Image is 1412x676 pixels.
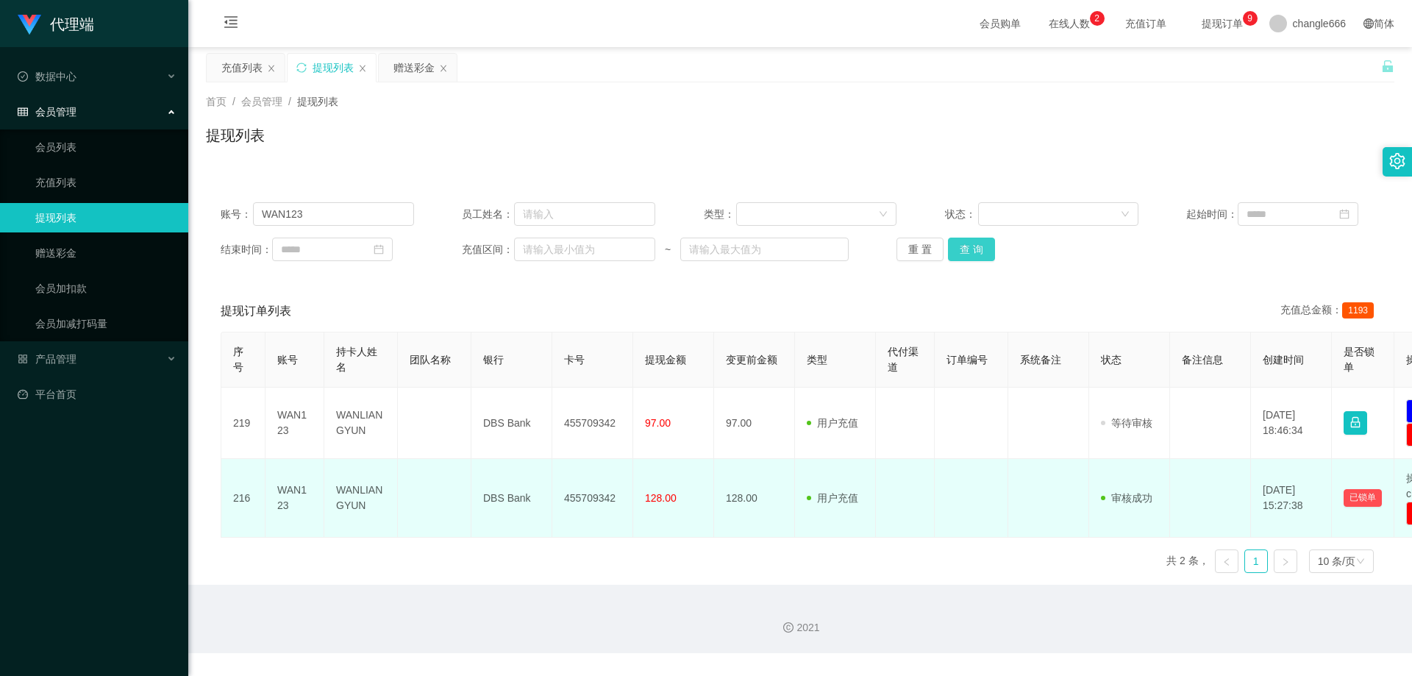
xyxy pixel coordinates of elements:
a: 代理端 [18,18,94,29]
span: 提现订单列表 [221,302,291,320]
div: 10 条/页 [1318,550,1355,572]
span: 会员管理 [241,96,282,107]
td: 216 [221,459,265,538]
span: 备注信息 [1182,354,1223,366]
li: 共 2 条， [1166,549,1209,573]
span: 变更前金额 [726,354,777,366]
a: 充值列表 [35,168,176,197]
h1: 代理端 [50,1,94,48]
i: 图标: check-circle-o [18,71,28,82]
span: 状态 [1101,354,1122,366]
a: 赠送彩金 [35,238,176,268]
td: 128.00 [714,459,795,538]
span: 128.00 [645,492,677,504]
a: 提现列表 [35,203,176,232]
td: WAN123 [265,388,324,459]
a: 会员列表 [35,132,176,162]
td: WANLIANGYUN [324,388,398,459]
span: / [232,96,235,107]
span: 员工姓名： [462,207,513,222]
span: 用户充值 [807,492,858,504]
i: 图标: close [439,64,448,73]
span: 持卡人姓名 [336,346,377,373]
span: 用户充值 [807,417,858,429]
sup: 2 [1090,11,1105,26]
a: 会员加扣款 [35,274,176,303]
td: 97.00 [714,388,795,459]
a: 会员加减打码量 [35,309,176,338]
td: WANLIANGYUN [324,459,398,538]
div: 充值列表 [221,54,263,82]
i: 图标: down [1356,557,1365,567]
span: 卡号 [564,354,585,366]
span: 银行 [483,354,504,366]
span: 提现列表 [297,96,338,107]
i: 图标: global [1363,18,1374,29]
span: 状态： [945,207,978,222]
span: 会员管理 [18,106,76,118]
li: 1 [1244,549,1268,573]
td: DBS Bank [471,388,552,459]
span: 结束时间： [221,242,272,257]
span: 1193 [1342,302,1374,319]
i: 图标: left [1222,558,1231,566]
i: 图标: menu-fold [206,1,256,48]
td: 219 [221,388,265,459]
p: 2 [1094,11,1099,26]
span: 团队名称 [410,354,451,366]
i: 图标: sync [296,63,307,73]
i: 图标: calendar [1339,209,1349,219]
input: 请输入最大值为 [680,238,848,261]
i: 图标: setting [1389,153,1405,169]
button: 重 置 [896,238,944,261]
div: 提现列表 [313,54,354,82]
h1: 提现列表 [206,124,265,146]
i: 图标: calendar [374,244,384,255]
span: / [288,96,291,107]
sup: 9 [1243,11,1258,26]
td: 455709342 [552,459,633,538]
input: 请输入 [253,202,414,226]
i: 图标: unlock [1381,60,1394,73]
span: 产品管理 [18,353,76,365]
span: 订单编号 [946,354,988,366]
i: 图标: close [358,64,367,73]
span: 首页 [206,96,227,107]
td: DBS Bank [471,459,552,538]
img: logo.9652507e.png [18,15,41,35]
li: 上一页 [1215,549,1238,573]
span: 序号 [233,346,243,373]
span: 在线人数 [1041,18,1097,29]
div: 2021 [200,620,1400,636]
input: 请输入最小值为 [514,238,655,261]
span: 97.00 [645,417,671,429]
button: 图标: lock [1344,411,1367,435]
td: [DATE] 15:27:38 [1251,459,1332,538]
i: 图标: right [1281,558,1290,566]
td: [DATE] 18:46:34 [1251,388,1332,459]
span: 类型 [807,354,827,366]
span: 等待审核 [1101,417,1152,429]
span: 是否锁单 [1344,346,1374,373]
span: 充值区间： [462,242,513,257]
span: 系统备注 [1020,354,1061,366]
i: 图标: copyright [783,622,794,633]
span: 创建时间 [1263,354,1304,366]
i: 图标: down [879,210,888,220]
span: 数据中心 [18,71,76,82]
span: 类型： [704,207,737,222]
button: 查 询 [948,238,995,261]
button: 已锁单 [1344,489,1382,507]
div: 充值总金额： [1280,302,1380,320]
p: 9 [1247,11,1252,26]
span: 账号： [221,207,253,222]
div: 赠送彩金 [393,54,435,82]
i: 图标: down [1121,210,1130,220]
i: 图标: table [18,107,28,117]
span: 提现订单 [1194,18,1250,29]
td: 455709342 [552,388,633,459]
a: 图标: dashboard平台首页 [18,380,176,409]
i: 图标: close [267,64,276,73]
span: ~ [655,242,680,257]
input: 请输入 [514,202,655,226]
